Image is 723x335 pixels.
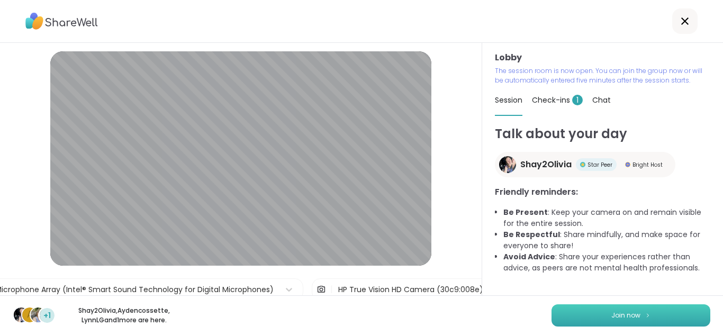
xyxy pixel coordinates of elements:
span: 1 [572,95,583,105]
h1: Talk about your day [495,124,710,143]
span: Shay2Olivia [520,158,572,171]
span: A [27,308,33,322]
a: Shay2OliviaShay2OliviaStar PeerStar PeerBright HostBright Host [495,152,675,177]
img: Shay2Olivia [14,307,29,322]
span: Check-ins [532,95,583,105]
img: ShareWell Logomark [645,312,651,318]
button: Join now [552,304,710,327]
img: ShareWell Logo [25,9,98,33]
img: Shay2Olivia [499,156,516,173]
span: Chat [592,95,611,105]
span: Bright Host [632,161,663,169]
p: Shay2Olivia , Aydencossette , LynnLG and 1 more are here. [65,306,183,325]
b: Avoid Advice [503,251,555,262]
p: The session room is now open. You can join the group now or will be automatically entered five mi... [495,66,710,85]
h3: Lobby [495,51,710,64]
div: HP True Vision HD Camera (30c9:008e) [338,284,483,295]
span: Join now [611,311,640,320]
span: | [330,279,333,300]
img: Camera [317,279,326,300]
span: Session [495,95,522,105]
li: : Keep your camera on and remain visible for the entire session. [503,207,710,229]
b: Be Present [503,207,548,218]
img: Bright Host [625,162,630,167]
li: : Share your experiences rather than advice, as peers are not mental health professionals. [503,251,710,274]
img: LynnLG [31,307,46,322]
span: Star Peer [588,161,612,169]
b: Be Respectful [503,229,560,240]
li: : Share mindfully, and make space for everyone to share! [503,229,710,251]
img: Star Peer [580,162,585,167]
h3: Friendly reminders: [495,186,710,198]
span: +1 [43,310,51,321]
